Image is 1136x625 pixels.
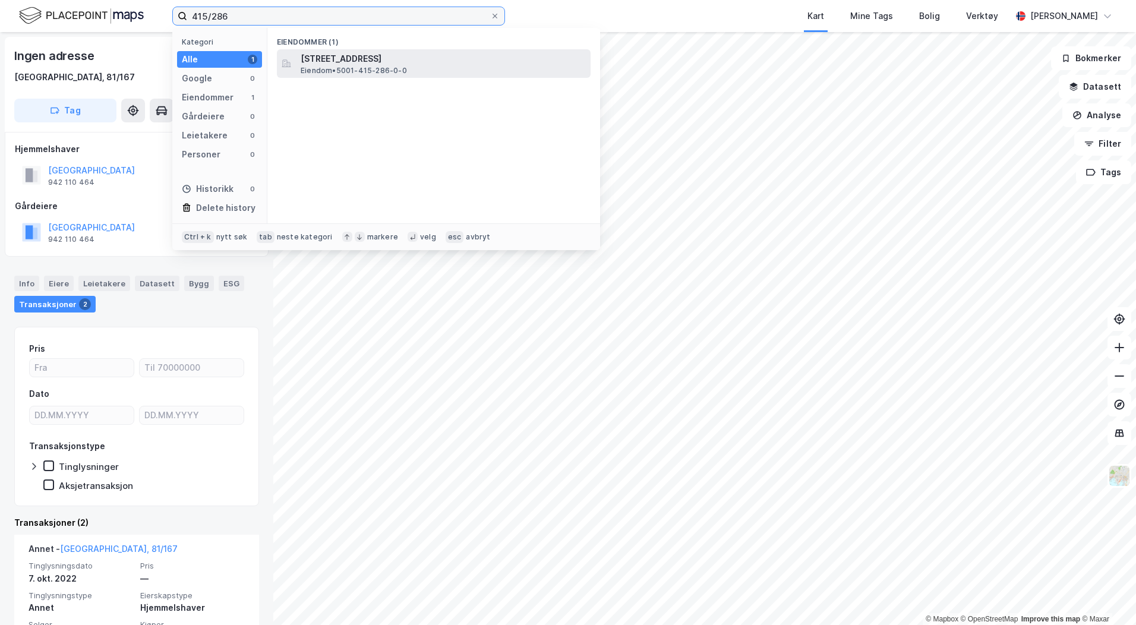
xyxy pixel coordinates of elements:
[29,342,45,356] div: Pris
[29,561,133,571] span: Tinglysningsdato
[248,112,257,121] div: 0
[248,55,257,64] div: 1
[30,359,134,377] input: Fra
[257,231,274,243] div: tab
[926,615,958,623] a: Mapbox
[420,232,436,242] div: velg
[135,276,179,291] div: Datasett
[919,9,940,23] div: Bolig
[29,572,133,586] div: 7. okt. 2022
[187,7,490,25] input: Søk på adresse, matrikkel, gårdeiere, leietakere eller personer
[29,387,49,401] div: Dato
[29,591,133,601] span: Tinglysningstype
[1077,568,1136,625] div: Kontrollprogram for chat
[14,46,96,65] div: Ingen adresse
[59,480,133,491] div: Aksjetransaksjon
[182,37,262,46] div: Kategori
[1051,46,1131,70] button: Bokmerker
[140,561,245,571] span: Pris
[807,9,824,23] div: Kart
[301,66,407,75] span: Eiendom • 5001-415-286-0-0
[1062,103,1131,127] button: Analyse
[140,572,245,586] div: —
[446,231,464,243] div: esc
[30,406,134,424] input: DD.MM.YYYY
[466,232,490,242] div: avbryt
[14,70,135,84] div: [GEOGRAPHIC_DATA], 81/167
[15,142,258,156] div: Hjemmelshaver
[78,276,130,291] div: Leietakere
[248,150,257,159] div: 0
[1108,465,1131,487] img: Z
[14,296,96,312] div: Transaksjoner
[15,199,258,213] div: Gårdeiere
[79,298,91,310] div: 2
[277,232,333,242] div: neste kategori
[248,131,257,140] div: 0
[29,601,133,615] div: Annet
[48,235,94,244] div: 942 110 464
[14,99,116,122] button: Tag
[184,276,214,291] div: Bygg
[248,74,257,83] div: 0
[140,406,244,424] input: DD.MM.YYYY
[14,276,39,291] div: Info
[140,591,245,601] span: Eierskapstype
[248,184,257,194] div: 0
[1077,568,1136,625] iframe: Chat Widget
[196,201,255,215] div: Delete history
[182,231,214,243] div: Ctrl + k
[1074,132,1131,156] button: Filter
[44,276,74,291] div: Eiere
[961,615,1018,623] a: OpenStreetMap
[367,232,398,242] div: markere
[182,90,233,105] div: Eiendommer
[182,182,233,196] div: Historikk
[140,601,245,615] div: Hjemmelshaver
[60,544,178,554] a: [GEOGRAPHIC_DATA], 81/167
[1059,75,1131,99] button: Datasett
[182,109,225,124] div: Gårdeiere
[219,276,244,291] div: ESG
[29,439,105,453] div: Transaksjonstype
[248,93,257,102] div: 1
[182,52,198,67] div: Alle
[216,232,248,242] div: nytt søk
[48,178,94,187] div: 942 110 464
[182,128,228,143] div: Leietakere
[966,9,998,23] div: Verktøy
[140,359,244,377] input: Til 70000000
[14,516,259,530] div: Transaksjoner (2)
[301,52,586,66] span: [STREET_ADDRESS]
[1021,615,1080,623] a: Improve this map
[1030,9,1098,23] div: [PERSON_NAME]
[59,461,119,472] div: Tinglysninger
[19,5,144,26] img: logo.f888ab2527a4732fd821a326f86c7f29.svg
[850,9,893,23] div: Mine Tags
[182,147,220,162] div: Personer
[182,71,212,86] div: Google
[29,542,178,561] div: Annet -
[267,28,600,49] div: Eiendommer (1)
[1076,160,1131,184] button: Tags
